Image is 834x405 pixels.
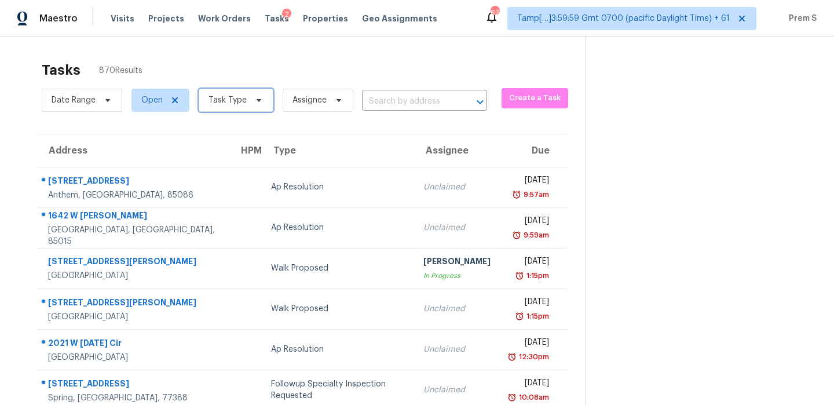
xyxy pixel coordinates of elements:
[509,256,549,270] div: [DATE]
[48,175,220,189] div: [STREET_ADDRESS]
[509,337,549,351] div: [DATE]
[99,65,142,76] span: 870 Results
[515,270,524,282] img: Overdue Alarm Icon
[784,13,817,24] span: Prem S
[39,13,78,24] span: Maestro
[48,352,220,363] div: [GEOGRAPHIC_DATA]
[52,94,96,106] span: Date Range
[271,222,405,233] div: Ap Resolution
[423,384,491,396] div: Unclaimed
[512,189,521,200] img: Overdue Alarm Icon
[148,13,184,24] span: Projects
[48,189,220,201] div: Anthem, [GEOGRAPHIC_DATA], 85086
[265,14,289,23] span: Tasks
[229,134,262,167] th: HPM
[507,351,517,363] img: Overdue Alarm Icon
[48,311,220,323] div: [GEOGRAPHIC_DATA]
[48,337,220,352] div: 2021 W [DATE] Cir
[517,351,549,363] div: 12:30pm
[517,392,549,403] div: 10:08am
[48,392,220,404] div: Spring, [GEOGRAPHIC_DATA], 77388
[515,311,524,322] img: Overdue Alarm Icon
[111,13,134,24] span: Visits
[509,377,549,392] div: [DATE]
[271,181,405,193] div: Ap Resolution
[414,134,500,167] th: Assignee
[521,189,549,200] div: 9:57am
[262,134,414,167] th: Type
[423,222,491,233] div: Unclaimed
[292,94,327,106] span: Assignee
[209,94,247,106] span: Task Type
[512,229,521,241] img: Overdue Alarm Icon
[271,303,405,315] div: Walk Proposed
[271,262,405,274] div: Walk Proposed
[507,392,517,403] img: Overdue Alarm Icon
[491,7,499,19] div: 627
[48,210,220,224] div: 1642 W [PERSON_NAME]
[141,94,163,106] span: Open
[472,94,488,110] button: Open
[37,134,229,167] th: Address
[423,256,491,270] div: [PERSON_NAME]
[423,181,491,193] div: Unclaimed
[42,64,81,76] h2: Tasks
[48,256,220,270] div: [STREET_ADDRESS][PERSON_NAME]
[198,13,251,24] span: Work Orders
[282,9,291,20] div: 2
[502,88,568,108] button: Create a Task
[500,134,567,167] th: Due
[362,93,455,111] input: Search by address
[48,224,220,247] div: [GEOGRAPHIC_DATA], [GEOGRAPHIC_DATA], 85015
[48,297,220,311] div: [STREET_ADDRESS][PERSON_NAME]
[423,344,491,355] div: Unclaimed
[48,270,220,282] div: [GEOGRAPHIC_DATA]
[524,311,549,322] div: 1:15pm
[524,270,549,282] div: 1:15pm
[517,13,730,24] span: Tamp[…]3:59:59 Gmt 0700 (pacific Daylight Time) + 61
[507,92,562,105] span: Create a Task
[48,378,220,392] div: [STREET_ADDRESS]
[271,378,405,402] div: Followup Specialty Inspection Requested
[423,303,491,315] div: Unclaimed
[509,296,549,311] div: [DATE]
[423,270,491,282] div: In Progress
[521,229,549,241] div: 9:59am
[271,344,405,355] div: Ap Resolution
[362,13,437,24] span: Geo Assignments
[303,13,348,24] span: Properties
[509,215,549,229] div: [DATE]
[509,174,549,189] div: [DATE]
